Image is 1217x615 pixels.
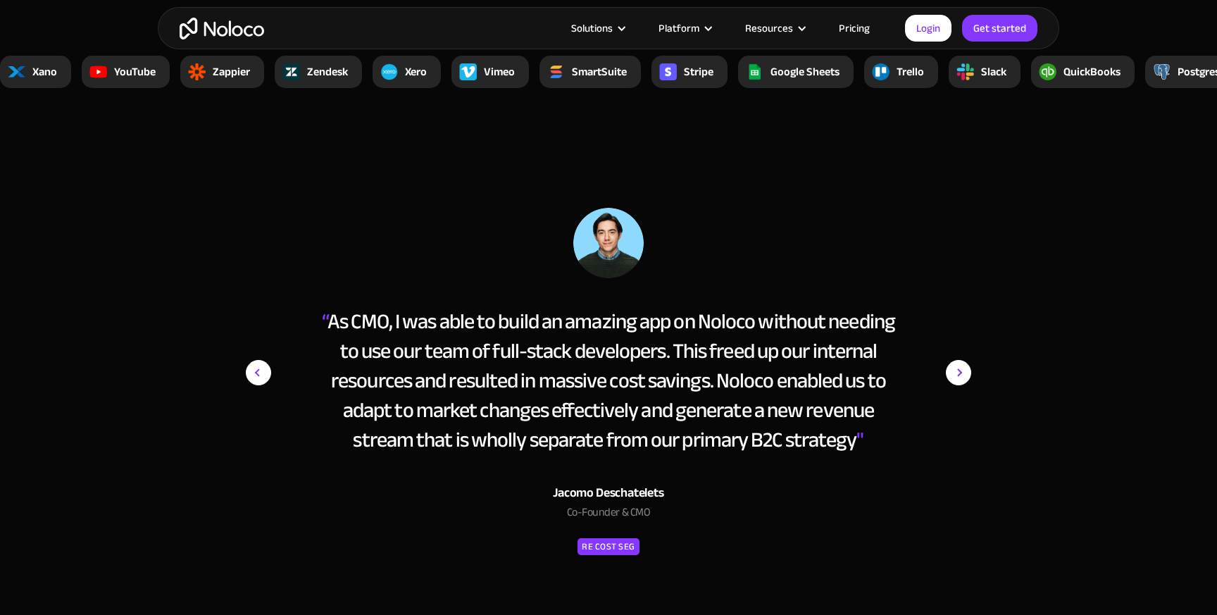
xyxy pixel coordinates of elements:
[745,19,793,37] div: Resources
[554,19,641,37] div: Solutions
[962,15,1037,42] a: Get started
[405,63,427,80] div: Xero
[571,19,613,37] div: Solutions
[770,63,840,80] div: Google Sheets
[897,63,924,80] div: Trello
[981,63,1006,80] div: Slack
[180,18,264,39] a: home
[484,63,515,80] div: Vimeo
[905,15,951,42] a: Login
[856,420,863,459] span: "
[213,63,250,80] div: Zappier
[572,63,627,80] div: SmartSuite
[246,208,302,587] div: previous slide
[821,19,887,37] a: Pricing
[246,208,971,557] div: 1 of 15
[641,19,728,37] div: Platform
[320,483,897,504] div: Jacomo Deschatelets
[320,504,897,528] div: Co-Founder & CMO
[246,208,971,587] div: carousel
[307,63,348,80] div: Zendesk
[320,306,897,454] div: As CMO, I was able to build an amazing app on Noloco without needing to use our team of full-stac...
[684,63,713,80] div: Stripe
[322,302,327,341] span: “
[1063,63,1121,80] div: QuickBooks
[32,63,57,80] div: Xano
[114,63,156,80] div: YouTube
[659,19,699,37] div: Platform
[582,538,635,555] div: RE Cost Seg
[915,208,971,587] div: next slide
[728,19,821,37] div: Resources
